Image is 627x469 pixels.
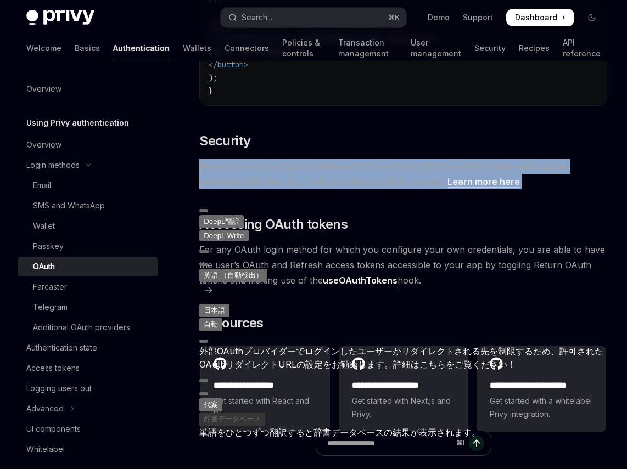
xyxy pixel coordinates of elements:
h5: Using Privy authentication [26,116,129,129]
a: Telegram [18,297,158,317]
div: SMS and WhatsApp [33,199,105,212]
div: Overview [26,82,61,95]
img: dark logo [26,10,94,25]
span: } [209,86,213,96]
a: Support [463,12,493,23]
a: Learn more here [447,176,520,188]
a: Farcaster [18,277,158,297]
a: Logging users out [18,378,158,398]
a: Additional OAuth providers [18,318,158,337]
button: Toggle Login methods section [18,155,158,175]
a: Whitelabel [18,439,158,459]
a: Overview [18,135,158,155]
a: Basics [75,35,100,61]
a: Email [18,176,158,195]
div: Login methods [26,159,80,172]
a: Connectors [225,35,269,61]
div: Additional OAuth providers [33,321,130,334]
input: Ask a question... [327,431,452,455]
a: Security [474,35,506,61]
a: Dashboard [506,9,574,26]
a: UI components [18,419,158,439]
div: Search... [242,11,272,24]
a: Overview [18,79,158,99]
a: Welcome [26,35,61,61]
button: Toggle dark mode [583,9,601,26]
a: User management [411,35,461,61]
button: Send message [469,436,484,451]
a: Recipes [519,35,550,61]
span: Security [199,132,250,150]
div: Farcaster [33,280,67,293]
a: SMS and WhatsApp [18,196,158,216]
a: Transaction management [338,35,398,61]
span: </ [209,60,217,70]
div: UI components [26,422,81,436]
button: Open search [221,8,406,27]
span: Dashboard [515,12,557,23]
div: Whitelabel [26,443,65,456]
div: Access tokens [26,361,80,375]
div: Wallet [33,219,55,233]
a: Wallet [18,216,158,236]
div: Telegram [33,301,68,314]
div: Overview [26,138,61,151]
a: Authentication [113,35,170,61]
a: Demo [428,12,450,23]
div: Email [33,179,51,192]
span: > [244,60,248,70]
a: Authentication state [18,338,158,358]
span: ⌘ K [388,13,400,22]
span: button [217,60,244,70]
a: Access tokens [18,358,158,378]
div: Advanced [26,402,64,415]
div: Passkey [33,240,64,253]
span: ); [209,73,217,83]
div: Authentication state [26,341,97,354]
span: We recommend configuring allowed OAuth redirect URLs to restrict where users can be redirected af... [199,159,607,189]
a: API reference [563,35,601,61]
div: Logging users out [26,382,92,395]
a: Passkey [18,236,158,256]
div: OAuth [33,260,55,273]
button: Toggle Advanced section [18,399,158,419]
a: Policies & controls [282,35,325,61]
a: Wallets [183,35,211,61]
a: OAuth [18,257,158,276]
